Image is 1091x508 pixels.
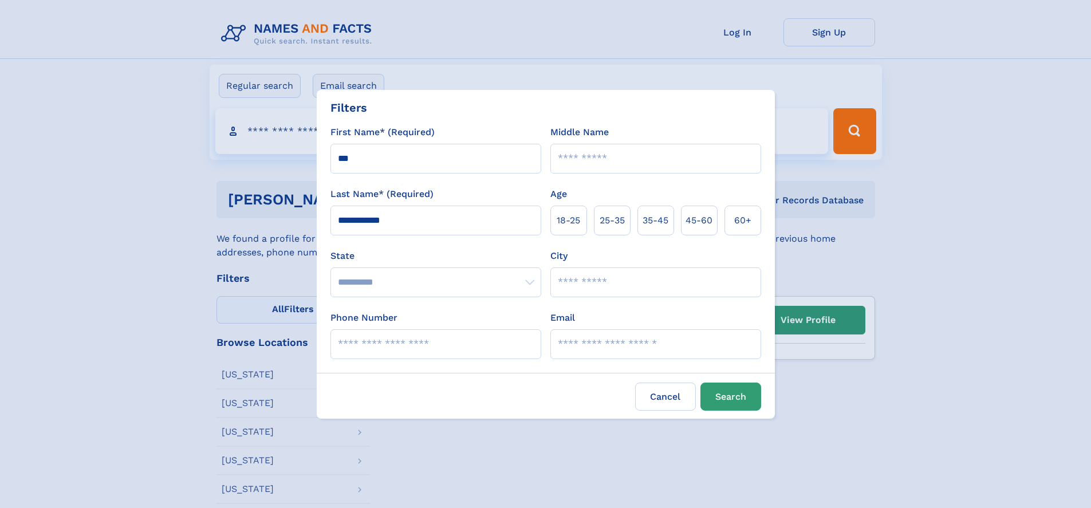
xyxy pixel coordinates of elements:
div: Filters [330,99,367,116]
span: 60+ [734,214,751,227]
button: Search [700,383,761,411]
label: State [330,249,541,263]
label: Email [550,311,575,325]
span: 45‑60 [686,214,712,227]
label: Last Name* (Required) [330,187,434,201]
span: 25‑35 [600,214,625,227]
span: 35‑45 [643,214,668,227]
label: First Name* (Required) [330,125,435,139]
label: Middle Name [550,125,609,139]
label: Cancel [635,383,696,411]
span: 18‑25 [557,214,580,227]
label: Age [550,187,567,201]
label: City [550,249,568,263]
label: Phone Number [330,311,397,325]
